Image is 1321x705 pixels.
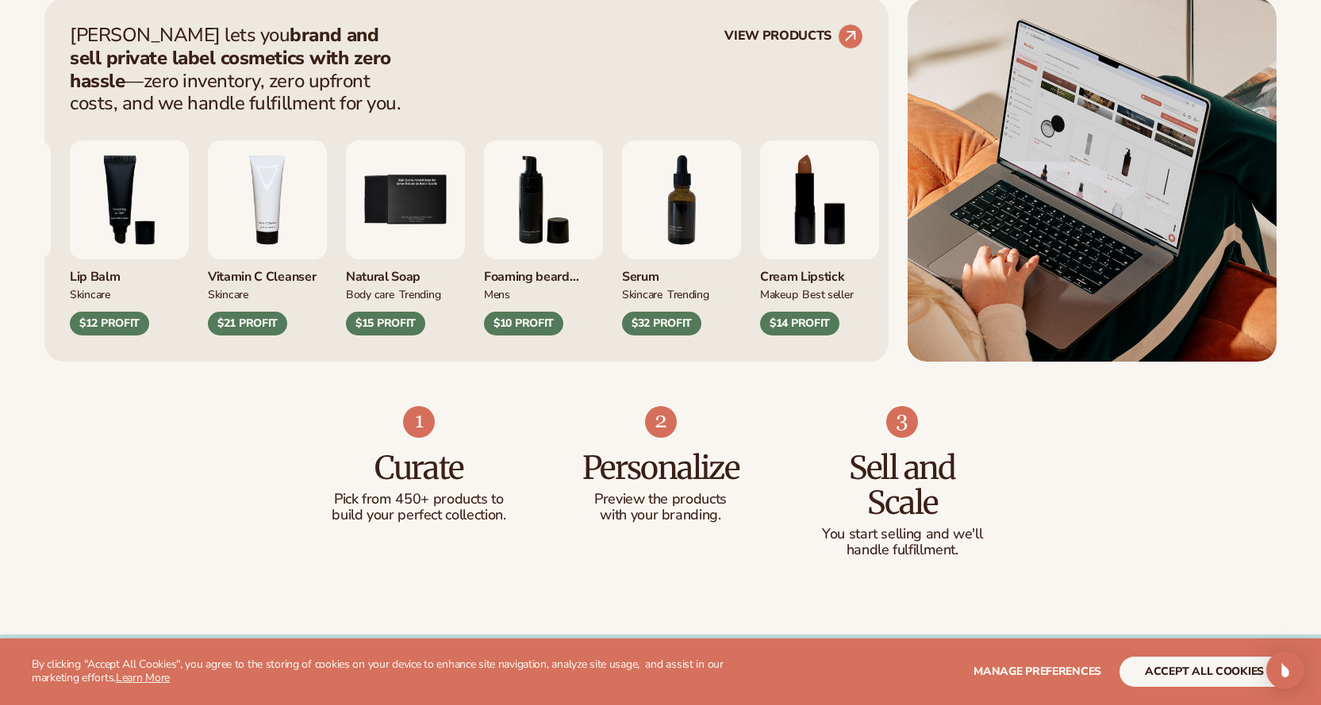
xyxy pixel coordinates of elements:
div: Natural Soap [346,259,465,285]
div: Open Intercom Messenger [1266,651,1304,689]
div: Skincare [208,285,248,302]
img: Smoothing lip balm. [70,140,189,259]
img: Shopify Image 7 [403,406,435,438]
button: Manage preferences [973,657,1101,687]
p: [PERSON_NAME] lets you —zero inventory, zero upfront costs, and we handle fulfillment for you. [70,24,411,115]
div: $10 PROFIT [484,312,563,335]
p: You start selling and we'll [813,527,992,542]
div: $21 PROFIT [208,312,287,335]
div: BEST SELLER [802,285,853,302]
div: SKINCARE [70,285,110,302]
a: Learn More [116,670,170,685]
div: Lip Balm [70,259,189,285]
div: $12 PROFIT [70,312,149,335]
h3: Personalize [571,450,750,485]
div: 4 / 9 [208,140,327,335]
div: SKINCARE [622,285,662,302]
div: 6 / 9 [484,140,603,335]
div: Cream Lipstick [760,259,879,285]
div: 5 / 9 [346,140,465,335]
h3: Curate [330,450,509,485]
p: handle fulfillment. [813,542,992,558]
p: By clicking "Accept All Cookies", you agree to the storing of cookies on your device to enhance s... [32,658,766,685]
div: $32 PROFIT [622,312,701,335]
h3: Sell and Scale [813,450,992,520]
img: Vitamin c cleanser. [208,140,327,259]
div: BODY Care [346,285,394,302]
p: with your branding. [571,508,750,523]
img: Shopify Image 9 [886,406,918,438]
div: TRENDING [667,285,709,302]
div: $14 PROFIT [760,312,839,335]
div: Vitamin C Cleanser [208,259,327,285]
div: 8 / 9 [760,140,879,335]
div: mens [484,285,510,302]
div: Foaming beard wash [484,259,603,285]
a: VIEW PRODUCTS [724,24,863,49]
img: Luxury cream lipstick. [760,140,879,259]
img: Shopify Image 8 [645,406,677,438]
div: TRENDING [399,285,441,302]
div: 7 / 9 [622,140,741,335]
p: Pick from 450+ products to build your perfect collection. [330,492,509,523]
p: Preview the products [571,492,750,508]
strong: brand and sell private label cosmetics with zero hassle [70,22,391,94]
div: MAKEUP [760,285,797,302]
button: accept all cookies [1119,657,1289,687]
img: Collagen and retinol serum. [622,140,741,259]
img: Foaming beard wash. [484,140,603,259]
div: $15 PROFIT [346,312,425,335]
span: Manage preferences [973,664,1101,679]
div: Serum [622,259,741,285]
div: 3 / 9 [70,140,189,335]
img: Nature bar of soap. [346,140,465,259]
